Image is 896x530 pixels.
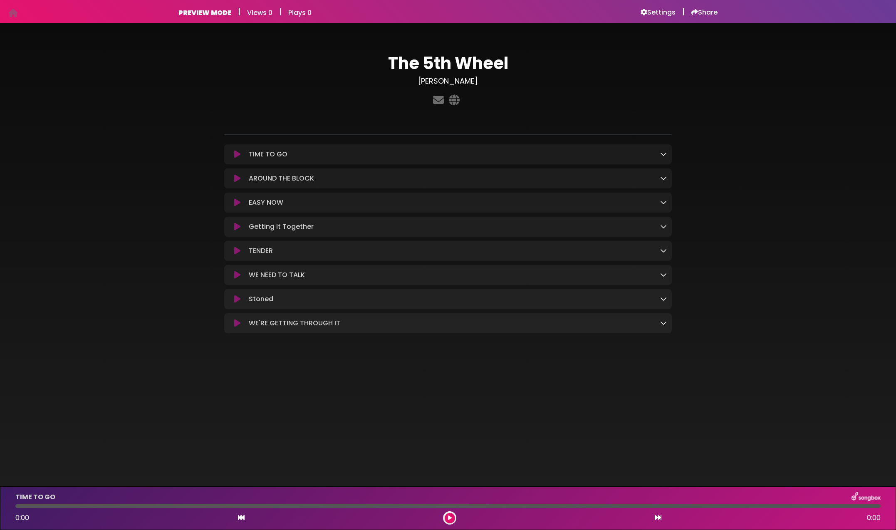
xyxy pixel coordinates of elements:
p: TIME TO GO [249,149,287,159]
p: WE NEED TO TALK [249,270,305,280]
p: WE'RE GETTING THROUGH IT [249,318,340,328]
a: Settings [641,8,676,17]
p: AROUND THE BLOCK [249,173,314,183]
p: EASY NOW [249,198,283,208]
h5: | [238,7,240,17]
h6: Views 0 [247,9,272,17]
p: Getting It Together [249,222,314,232]
h1: The 5th Wheel [224,53,672,73]
h6: PREVIEW MODE [178,9,231,17]
p: Stoned [249,294,273,304]
h5: | [279,7,282,17]
a: Share [691,8,718,17]
h5: | [682,7,685,17]
p: TENDER [249,246,273,256]
h6: Plays 0 [288,9,312,17]
h3: [PERSON_NAME] [224,77,672,86]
